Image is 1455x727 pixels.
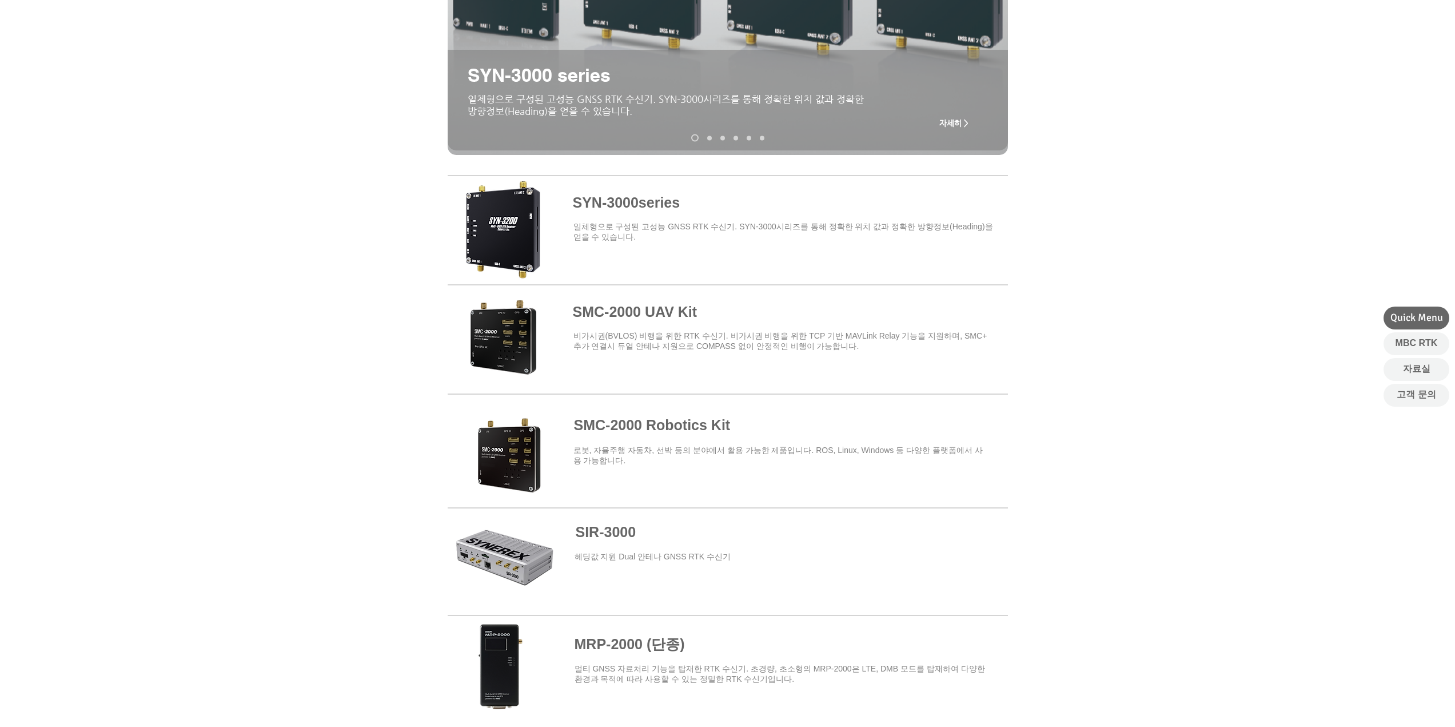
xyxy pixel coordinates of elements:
[1324,678,1455,727] iframe: Wix Chat
[1384,384,1449,407] a: 고객 문의
[1397,388,1436,401] span: 고객 문의
[468,64,611,86] span: SYN-3000 series
[1384,307,1449,329] div: Quick Menu
[468,93,864,117] span: 일체형으로 구성된 고성능 GNSS RTK 수신기. SYN-3000시리즈를 통해 정확한 위치 값과 정확한 방향정보(Heading)을 얻을 수 있습니다.
[687,134,768,142] nav: 슬라이드
[1384,358,1449,381] a: 자료실
[573,331,987,351] span: ​비가시권(BVLOS) 비행을 위한 RTK 수신기. 비가시권 비행을 위한 TCP 기반 MAVLink Relay 기능을 지원하며, SMC+ 추가 연결시 듀얼 안테나 지원으로 C...
[720,136,725,140] a: MRP-2000v2
[747,136,751,140] a: TDR-3000
[1390,311,1443,325] span: Quick Menu
[931,112,977,134] a: 자세히 >
[1396,337,1438,349] span: MBC RTK
[760,136,764,140] a: MDU-2000 UAV Kit
[576,524,636,540] a: SIR-3000
[1403,363,1430,375] span: 자료실
[734,136,738,140] a: MRD-1000v2
[939,118,968,128] span: 자세히 >
[1384,332,1449,355] a: MBC RTK
[691,134,699,142] a: SYN-3000 series
[707,136,712,140] a: SMC-2000
[575,552,731,561] a: ​헤딩값 지원 Dual 안테나 GNSS RTK 수신기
